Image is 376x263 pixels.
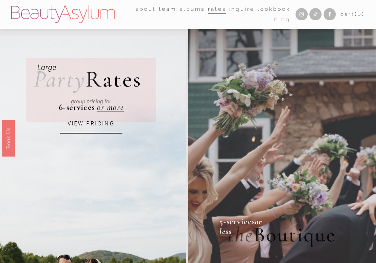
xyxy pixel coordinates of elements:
span: Boutique [253,222,336,247]
span: R [86,65,102,93]
a: folder dropdown [136,4,156,14]
a: Inquire [229,4,255,14]
a: VIEW PRICING [60,115,122,134]
strong: 5-services [219,216,255,226]
a: Instagram [296,8,308,20]
a: Rates [208,4,226,14]
img: Beauty Asylum | Bridal Hair &amp; Makeup Charlotte &amp; Atlanta [11,5,115,23]
span: team [159,4,177,14]
h2: ates [34,68,142,91]
a: Lookbook [258,4,290,14]
a: Book Us [2,120,15,157]
em: group pricing for [71,98,111,105]
em: Party [34,65,86,93]
a: TikTok [309,8,322,20]
span: ( ) [355,11,365,17]
em: Large [37,63,56,72]
a: folder dropdown [159,4,177,14]
a: albums [180,4,205,14]
a: Blog [274,14,291,25]
a: or less [219,216,262,236]
a: Facebook [324,8,336,20]
span: 0 [357,11,362,17]
span: about [136,4,156,14]
a: 0 items in cart [340,9,365,19]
